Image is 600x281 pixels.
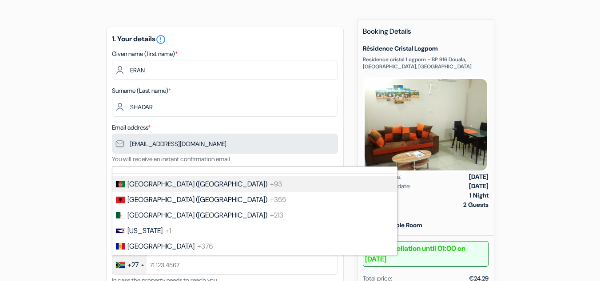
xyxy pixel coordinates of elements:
[363,27,489,41] h5: Booking Details
[155,34,166,45] i: error_outline
[270,210,283,220] span: +213
[469,191,489,200] strong: 1 Night
[112,86,171,95] label: Surname (Last name)
[197,241,213,251] span: +376
[112,155,230,163] small: You will receive an instant confirmation email
[112,166,397,255] ul: List of countries
[127,241,195,251] span: [GEOGRAPHIC_DATA]
[127,226,163,235] span: [US_STATE]
[155,34,166,44] a: error_outline
[112,49,178,59] label: Given name (first name)
[127,179,267,189] span: [GEOGRAPHIC_DATA] (‫[GEOGRAPHIC_DATA]‬‎)
[165,226,171,235] span: +1
[469,182,489,191] strong: [DATE]
[127,195,267,204] span: [GEOGRAPHIC_DATA] ([GEOGRAPHIC_DATA])
[112,34,338,45] h5: 1. Your details
[112,134,338,154] input: Enter email address
[363,241,489,267] b: Free cancellation until 01:00 on [DATE]
[270,195,286,204] span: +355
[127,260,139,270] div: +27
[112,97,338,117] input: Enter last name
[463,200,489,210] strong: 2 Guests
[363,56,489,70] p: Residence cristal Logpom - BP 916 Douala, [GEOGRAPHIC_DATA], [GEOGRAPHIC_DATA]
[112,60,338,80] input: Enter first name
[112,123,151,132] label: Email address
[127,210,267,220] span: [GEOGRAPHIC_DATA] (‫[GEOGRAPHIC_DATA]‬‎)
[270,179,282,189] span: +93
[112,255,147,274] div: South Africa: +27
[112,255,338,275] input: 71 123 4567
[363,45,489,52] h5: Résidence Cristal Logpom
[469,172,489,182] strong: [DATE]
